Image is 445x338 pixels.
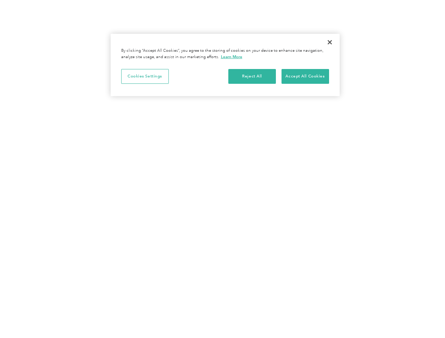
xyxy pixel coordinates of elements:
div: Privacy [111,34,340,96]
button: Close [322,35,338,50]
a: More information about your privacy, opens in a new tab [221,54,242,59]
div: By clicking “Accept All Cookies”, you agree to the storing of cookies on your device to enhance s... [121,48,329,60]
button: Accept All Cookies [282,69,329,84]
button: Cookies Settings [121,69,169,84]
button: Reject All [228,69,276,84]
div: Cookie banner [111,34,340,96]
